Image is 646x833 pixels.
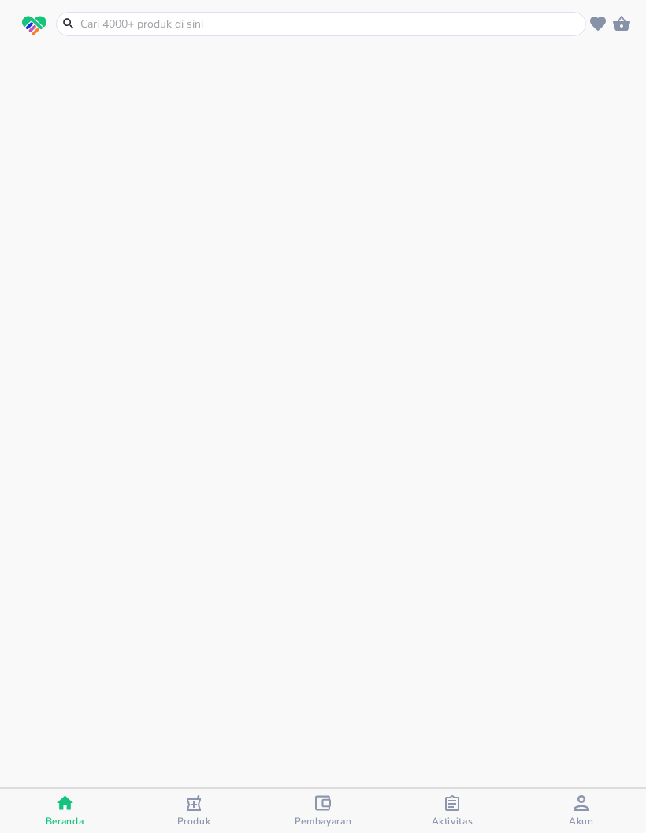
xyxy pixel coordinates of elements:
span: Akun [569,815,594,827]
span: Produk [177,815,211,827]
button: Pembayaran [258,789,388,833]
input: Cari 4000+ produk di sini [79,16,582,32]
span: Pembayaran [295,815,352,827]
span: Beranda [46,815,84,827]
button: Produk [129,789,258,833]
button: Aktivitas [388,789,517,833]
img: logo_swiperx_s.bd005f3b.svg [22,16,46,36]
button: Akun [517,789,646,833]
span: Aktivitas [432,815,473,827]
